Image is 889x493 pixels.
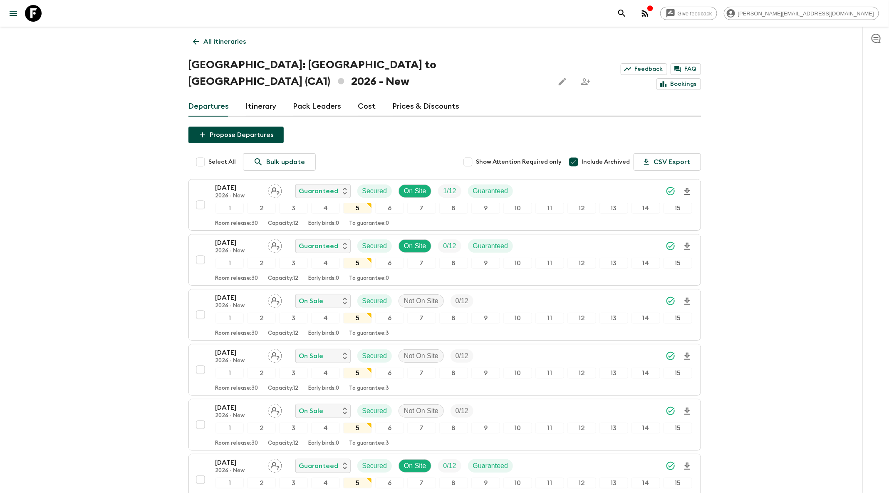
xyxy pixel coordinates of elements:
[567,203,596,214] div: 12
[404,461,426,471] p: On Site
[268,440,299,447] p: Capacity: 12
[471,423,500,433] div: 9
[666,461,676,471] svg: Synced Successfully
[188,179,701,231] button: [DATE]2026 - NewAssign pack leaderGuaranteedSecuredOn SiteTrip FillGuaranteed12345678910111213141...
[443,241,456,251] p: 0 / 12
[631,203,660,214] div: 14
[215,368,244,378] div: 1
[535,258,564,269] div: 11
[399,294,444,308] div: Not On Site
[631,478,660,488] div: 14
[215,203,244,214] div: 1
[393,97,460,117] a: Prices & Discounts
[443,186,456,196] p: 1 / 12
[309,220,339,227] p: Early birds: 0
[357,404,392,418] div: Secured
[671,63,701,75] a: FAQ
[407,478,436,488] div: 7
[311,313,340,324] div: 4
[682,406,692,416] svg: Download Onboarding
[215,385,258,392] p: Room release: 30
[357,459,392,473] div: Secured
[666,186,676,196] svg: Synced Successfully
[666,351,676,361] svg: Synced Successfully
[299,186,339,196] p: Guaranteed
[375,313,404,324] div: 6
[443,461,456,471] p: 0 / 12
[188,127,284,143] button: Propose Departures
[599,478,628,488] div: 13
[309,275,339,282] p: Early birds: 0
[471,478,500,488] div: 9
[215,275,258,282] p: Room release: 30
[188,97,229,117] a: Departures
[664,478,692,488] div: 15
[724,7,879,20] div: [PERSON_NAME][EMAIL_ADDRESS][DOMAIN_NAME]
[243,153,316,171] a: Bulk update
[268,275,299,282] p: Capacity: 12
[439,258,468,269] div: 8
[343,258,372,269] div: 5
[535,203,564,214] div: 11
[268,296,282,303] span: Assign pack leader
[268,351,282,358] span: Assign pack leader
[631,258,660,269] div: 14
[439,313,468,324] div: 8
[215,330,258,337] p: Room release: 30
[188,234,701,286] button: [DATE]2026 - NewAssign pack leaderGuaranteedSecuredOn SiteTrip FillGuaranteed12345678910111213141...
[343,478,372,488] div: 5
[215,358,261,364] p: 2026 - New
[438,239,461,253] div: Trip Fill
[404,241,426,251] p: On Site
[279,368,308,378] div: 3
[215,440,258,447] p: Room release: 30
[456,406,468,416] p: 0 / 12
[614,5,630,22] button: search adventures
[311,258,340,269] div: 4
[215,458,261,468] p: [DATE]
[439,478,468,488] div: 8
[188,344,701,396] button: [DATE]2026 - NewAssign pack leaderOn SaleSecuredNot On SiteTrip Fill123456789101112131415Room rel...
[215,303,261,309] p: 2026 - New
[299,241,339,251] p: Guaranteed
[567,258,596,269] div: 12
[664,203,692,214] div: 15
[375,203,404,214] div: 6
[309,385,339,392] p: Early birds: 0
[268,385,299,392] p: Capacity: 12
[349,275,389,282] p: To guarantee: 0
[399,239,431,253] div: On Site
[311,478,340,488] div: 4
[407,258,436,269] div: 7
[535,423,564,433] div: 11
[407,203,436,214] div: 7
[471,203,500,214] div: 9
[582,158,630,166] span: Include Archived
[268,461,282,468] span: Assign pack leader
[567,423,596,433] div: 12
[471,258,500,269] div: 9
[503,313,532,324] div: 10
[634,153,701,171] button: CSV Export
[567,313,596,324] div: 12
[682,296,692,306] svg: Download Onboarding
[362,296,387,306] p: Secured
[357,239,392,253] div: Secured
[451,349,473,363] div: Trip Fill
[358,97,376,117] a: Cost
[438,459,461,473] div: Trip Fill
[268,330,299,337] p: Capacity: 12
[188,289,701,341] button: [DATE]2026 - NewAssign pack leaderOn SaleSecuredNot On SiteTrip Fill123456789101112131415Room rel...
[293,97,342,117] a: Pack Leaders
[309,440,339,447] p: Early birds: 0
[188,399,701,451] button: [DATE]2026 - NewAssign pack leaderOn SaleSecuredNot On SiteTrip Fill123456789101112131415Room rel...
[503,478,532,488] div: 10
[456,296,468,306] p: 0 / 12
[309,330,339,337] p: Early birds: 0
[375,258,404,269] div: 6
[299,351,324,361] p: On Sale
[215,220,258,227] p: Room release: 30
[399,459,431,473] div: On Site
[215,238,261,248] p: [DATE]
[204,37,246,47] p: All itineraries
